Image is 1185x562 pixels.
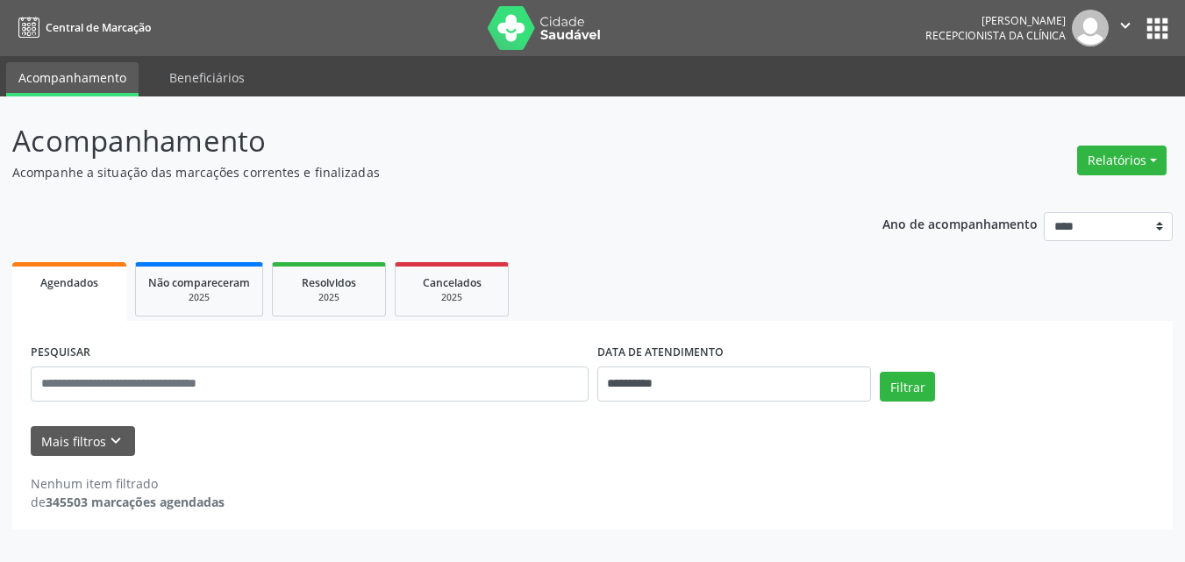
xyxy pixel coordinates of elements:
[925,13,1066,28] div: [PERSON_NAME]
[148,291,250,304] div: 2025
[106,431,125,451] i: keyboard_arrow_down
[1116,16,1135,35] i: 
[302,275,356,290] span: Resolvidos
[285,291,373,304] div: 2025
[31,426,135,457] button: Mais filtroskeyboard_arrow_down
[31,493,225,511] div: de
[31,474,225,493] div: Nenhum item filtrado
[6,62,139,96] a: Acompanhamento
[31,339,90,366] label: PESQUISAR
[148,275,250,290] span: Não compareceram
[40,275,98,290] span: Agendados
[46,494,225,510] strong: 345503 marcações agendadas
[1072,10,1109,46] img: img
[597,339,724,366] label: DATA DE ATENDIMENTO
[1077,146,1167,175] button: Relatórios
[1142,13,1173,44] button: apps
[925,28,1066,43] span: Recepcionista da clínica
[46,20,151,35] span: Central de Marcação
[12,13,151,42] a: Central de Marcação
[157,62,257,93] a: Beneficiários
[1109,10,1142,46] button: 
[12,119,825,163] p: Acompanhamento
[880,372,935,402] button: Filtrar
[12,163,825,181] p: Acompanhe a situação das marcações correntes e finalizadas
[408,291,496,304] div: 2025
[423,275,482,290] span: Cancelados
[882,212,1038,234] p: Ano de acompanhamento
